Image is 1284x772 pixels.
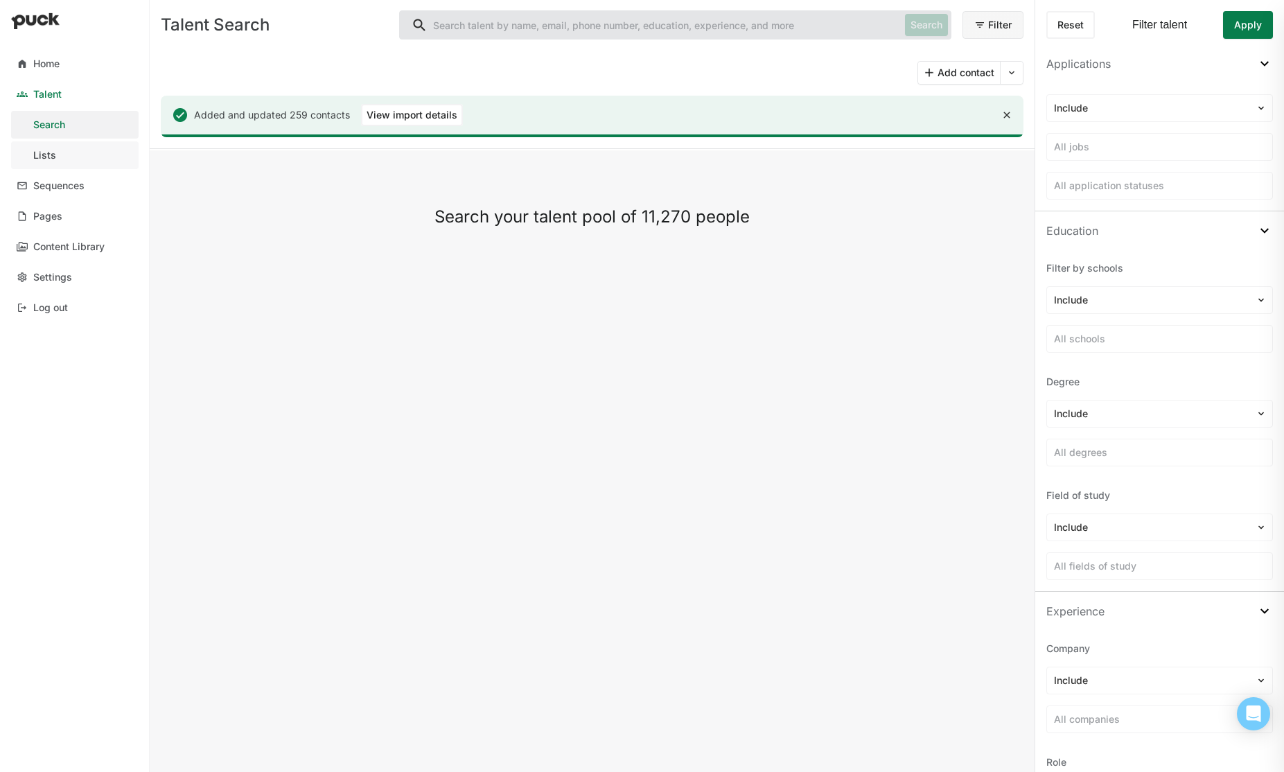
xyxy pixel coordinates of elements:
[33,180,85,192] div: Sequences
[233,206,951,228] div: Search your talent pool of 11,270 people
[33,272,72,283] div: Settings
[11,202,139,230] a: Pages
[33,241,105,253] div: Content Library
[33,119,65,131] div: Search
[11,80,139,108] a: Talent
[11,111,139,139] a: Search
[1237,697,1270,730] div: Open Intercom Messenger
[1046,489,1273,502] div: Field of study
[11,263,139,291] a: Settings
[1046,755,1273,769] div: Role
[1132,19,1187,31] div: Filter talent
[11,233,139,261] a: Content Library
[194,109,350,121] div: Added and updated 259 contacts
[11,50,139,78] a: Home
[33,302,68,314] div: Log out
[161,17,388,33] div: Talent Search
[11,172,139,200] a: Sequences
[1046,603,1105,620] div: Experience
[400,11,899,39] input: Search
[33,150,56,161] div: Lists
[962,11,1023,39] button: Filter
[33,58,60,70] div: Home
[1046,375,1273,389] div: Degree
[1046,261,1273,275] div: Filter by schools
[918,62,1000,84] button: Add contact
[33,211,62,222] div: Pages
[1046,642,1273,656] div: Company
[11,141,139,169] a: Lists
[1046,55,1111,72] div: Applications
[361,104,463,126] button: View import details
[33,89,62,100] div: Talent
[1046,222,1098,239] div: Education
[1046,11,1095,39] button: Reset
[1223,11,1273,39] button: Apply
